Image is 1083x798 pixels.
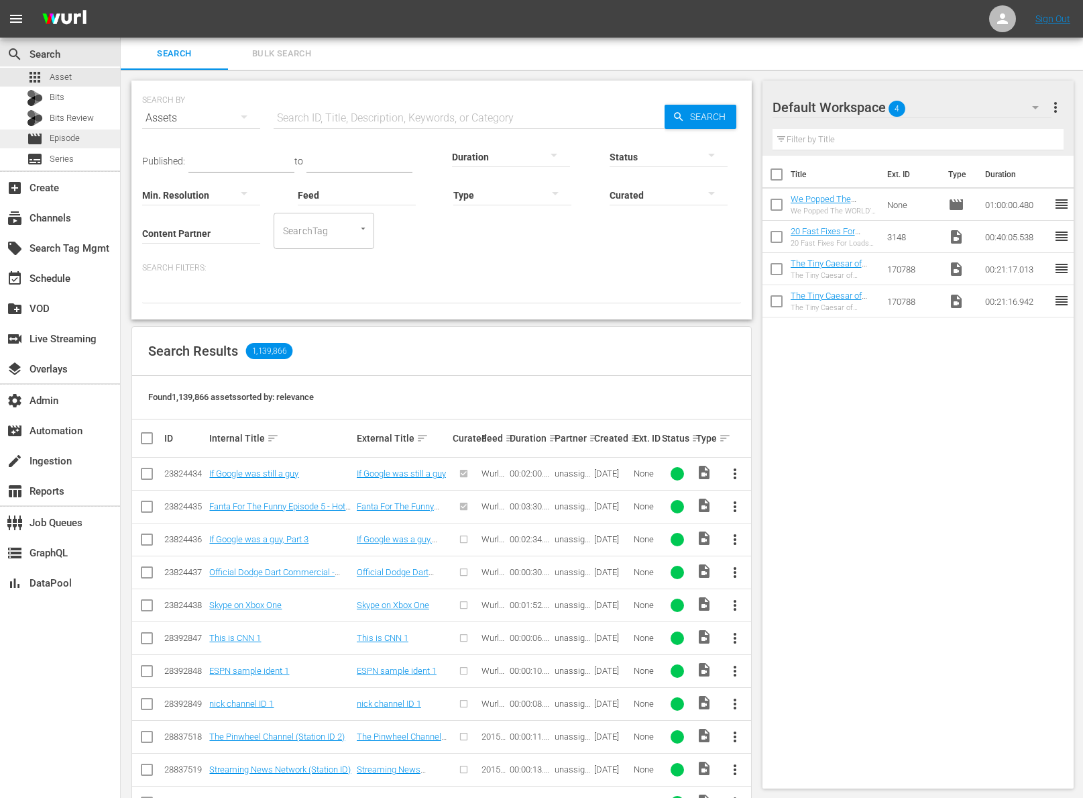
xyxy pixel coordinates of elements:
[719,458,751,490] button: more_vert
[209,468,298,479] a: If Google was still a guy
[791,207,876,215] div: We Popped The WORLD’S LARGEST BALLOON! (40ft+) / INSANELY HIGH BLOB LAUNCH! Car Dropped from 150f...
[481,732,506,772] span: 2015N Sation IDs
[634,567,658,577] div: None
[630,432,642,444] span: sort
[7,575,23,591] span: DataPool
[594,764,630,775] div: [DATE]
[791,271,876,280] div: The Tiny Caesar of [GEOGRAPHIC_DATA]
[691,432,703,444] span: sort
[510,468,551,479] div: 00:02:00.149
[940,156,977,193] th: Type
[357,468,446,479] a: If Google was still a guy
[696,430,715,446] div: Type
[634,468,658,479] div: None
[505,432,517,444] span: sort
[453,433,477,444] div: Curated
[7,515,23,531] span: Job Queues
[719,589,751,621] button: more_vert
[357,764,433,785] a: Streaming News Network (Station ID)
[555,699,590,719] span: unassigned
[7,301,23,317] span: VOD
[549,432,561,444] span: sort
[791,291,872,311] a: The Tiny Caesar of [GEOGRAPHIC_DATA]
[727,663,743,679] span: more_vert
[634,732,658,742] div: None
[594,633,630,643] div: [DATE]
[696,530,712,546] span: Video
[719,655,751,687] button: more_vert
[7,453,23,469] span: Ingestion
[510,732,551,742] div: 00:00:11.887
[142,99,260,137] div: Assets
[948,197,964,213] span: Episode
[696,695,712,711] span: Video
[1053,293,1070,309] span: reorder
[357,534,437,554] a: If Google was a guy, Part 3
[357,666,437,676] a: ESPN sample ident 1
[719,556,751,589] button: more_vert
[7,331,23,347] span: Live Streaming
[634,534,658,544] div: None
[719,491,751,523] button: more_vert
[948,293,964,309] span: Video
[8,11,24,27] span: menu
[791,156,879,193] th: Title
[882,285,944,317] td: 170788
[129,46,220,62] span: Search
[948,261,964,277] span: Video
[209,699,274,709] a: nick channel ID 1
[719,688,751,720] button: more_vert
[727,630,743,646] span: more_vert
[727,564,743,581] span: more_vert
[510,666,551,676] div: 00:00:10.000
[727,762,743,778] span: more_vert
[727,499,743,515] span: more_vert
[555,430,590,446] div: Partner
[727,597,743,613] span: more_vert
[773,89,1052,126] div: Default Workspace
[791,258,872,279] a: The Tiny Caesar of [GEOGRAPHIC_DATA]
[696,497,712,513] span: Video
[357,699,421,709] a: nick channel ID 1
[164,666,205,676] div: 28392848
[246,343,293,359] span: 1,139,866
[27,151,43,167] span: Series
[357,633,408,643] a: This is CNN 1
[164,600,205,610] div: 23824438
[634,666,658,676] div: None
[980,221,1053,253] td: 00:40:05.538
[481,666,506,696] span: Wurl Channel IDs
[719,523,751,556] button: more_vert
[357,567,434,597] a: Official Dodge Dart Commercial - Don't Touch My Dart
[357,222,369,235] button: Open
[594,600,630,610] div: [DATE]
[1053,228,1070,244] span: reorder
[685,105,736,129] span: Search
[357,501,439,532] a: Fanta For The Funny Episode 5 - Hot Dog Microphone
[791,194,866,234] a: We Popped The WORLD’S LARGEST BALLOON! (40ft+) (Eps. 1-3)
[7,270,23,287] span: Schedule
[209,501,351,521] a: Fanta For The Funny Episode 5 - Hot Dog Microphone
[50,152,74,166] span: Series
[510,501,551,511] div: 00:03:30.154
[209,764,351,775] a: Streaming News Network (Station ID)
[294,156,303,166] span: to
[27,110,43,126] div: Bits Review
[7,361,23,377] span: Overlays
[555,501,590,521] span: unassigned
[662,430,692,446] div: Status
[164,633,205,643] div: 28392847
[696,464,712,481] span: Video
[594,666,630,676] div: [DATE]
[164,534,205,544] div: 23824436
[696,760,712,777] span: Video
[727,696,743,712] span: more_vert
[7,240,23,256] span: Search Tag Mgmt
[481,430,506,446] div: Feed
[791,303,876,312] div: The Tiny Caesar of [GEOGRAPHIC_DATA]
[555,600,590,620] span: unassigned
[634,433,658,444] div: Ext. ID
[209,633,261,643] a: This is CNN 1
[142,156,185,166] span: Published:
[481,633,506,663] span: Wurl Channel IDs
